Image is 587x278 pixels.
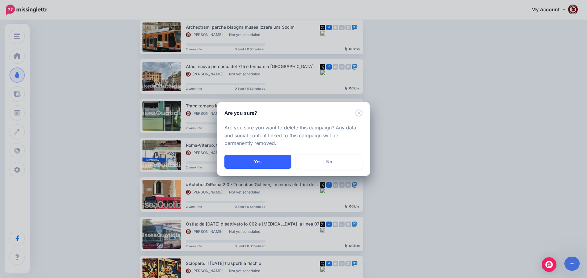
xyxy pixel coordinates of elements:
div: Open Intercom Messenger [542,257,556,272]
a: No [296,155,363,169]
button: Yes [224,155,291,169]
p: Are you sure you want to delete this campaign? Any data and social content linked to this campaig... [224,124,363,148]
button: Close [355,109,363,117]
h5: Are you sure? [224,109,257,117]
